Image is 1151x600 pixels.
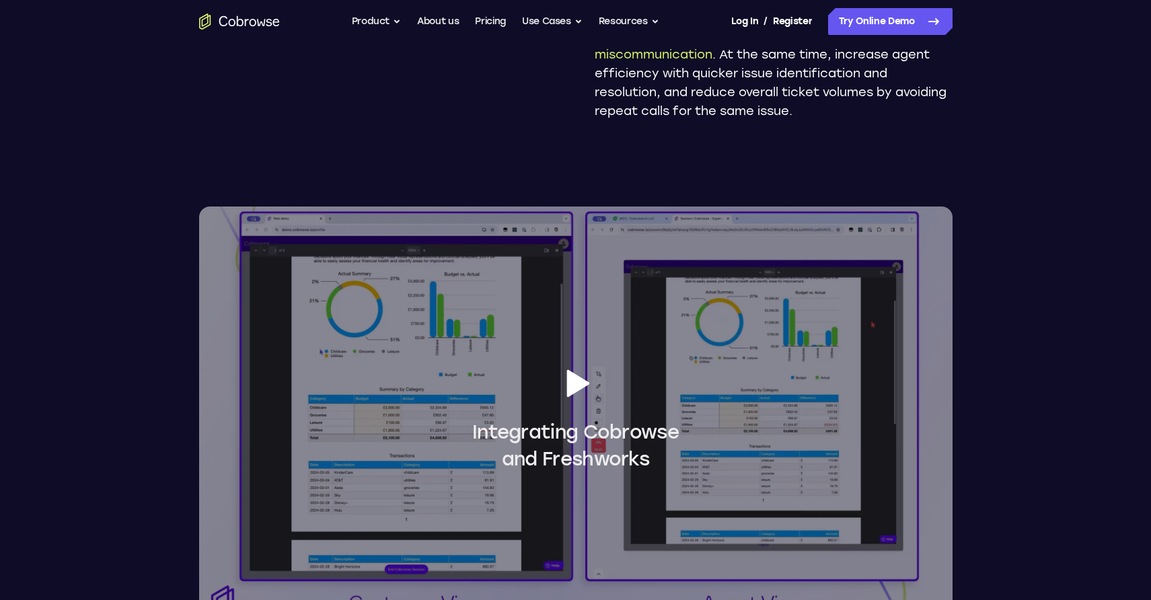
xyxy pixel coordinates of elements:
[599,8,659,35] button: Resources
[475,8,506,35] a: Pricing
[773,8,812,35] a: Register
[417,8,459,35] a: About us
[764,13,768,30] span: /
[199,13,280,30] a: Go to the home page
[731,8,758,35] a: Log In
[595,28,879,62] span: Reduce the frustration associated with miscommunication
[522,8,583,35] button: Use Cases
[828,8,953,35] a: Try Online Demo
[472,418,679,472] span: Integrating Cobrowse and Freshworks
[352,8,402,35] button: Product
